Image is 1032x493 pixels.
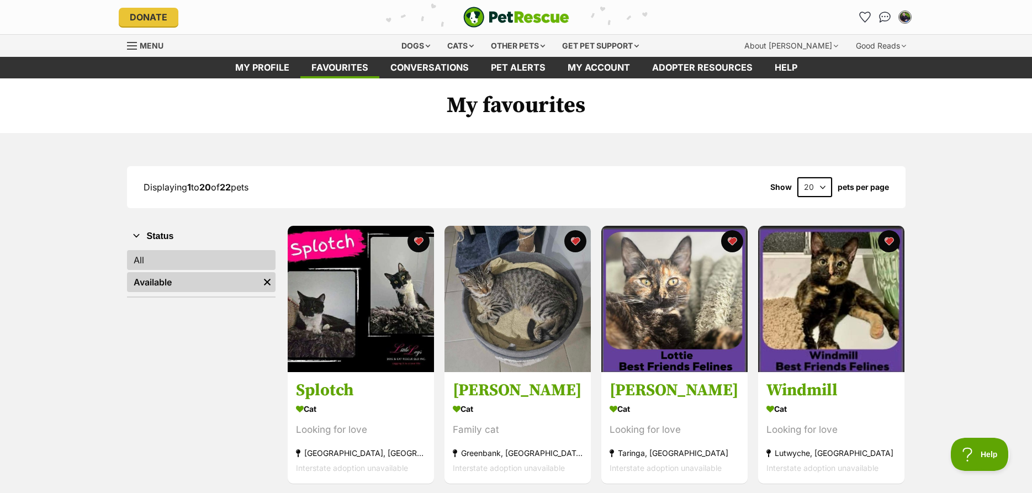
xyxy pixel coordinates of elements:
[601,372,748,484] a: [PERSON_NAME] Cat Looking for love Taringa, [GEOGRAPHIC_DATA] Interstate adoption unavailable fav...
[601,226,748,372] img: Lottie
[144,182,248,193] span: Displaying to of pets
[119,8,178,26] a: Donate
[453,446,583,461] div: Greenbank, [GEOGRAPHIC_DATA]
[444,226,591,372] img: Frankie
[394,35,438,57] div: Dogs
[407,230,430,252] button: favourite
[127,229,276,243] button: Status
[224,57,300,78] a: My profile
[288,226,434,372] img: Splotch
[896,8,914,26] button: My account
[453,464,565,473] span: Interstate adoption unavailable
[610,380,739,401] h3: [PERSON_NAME]
[766,446,896,461] div: Lutwyche, [GEOGRAPHIC_DATA]
[856,8,914,26] ul: Account quick links
[876,8,894,26] a: Conversations
[288,372,434,484] a: Splotch Cat Looking for love [GEOGRAPHIC_DATA], [GEOGRAPHIC_DATA] Interstate adoption unavailable...
[641,57,764,78] a: Adopter resources
[296,423,426,438] div: Looking for love
[564,230,586,252] button: favourite
[440,35,481,57] div: Cats
[764,57,808,78] a: Help
[610,446,739,461] div: Taringa, [GEOGRAPHIC_DATA]
[463,7,569,28] a: PetRescue
[379,57,480,78] a: conversations
[480,57,557,78] a: Pet alerts
[453,401,583,417] div: Cat
[766,423,896,438] div: Looking for love
[259,272,276,292] a: Remove filter
[463,7,569,28] img: logo-e224e6f780fb5917bec1dbf3a21bbac754714ae5b6737aabdf751b685950b380.svg
[127,272,259,292] a: Available
[296,464,408,473] span: Interstate adoption unavailable
[483,35,553,57] div: Other pets
[140,41,163,50] span: Menu
[300,57,379,78] a: Favourites
[557,57,641,78] a: My account
[737,35,846,57] div: About [PERSON_NAME]
[770,183,792,192] span: Show
[758,226,904,372] img: Windmill
[610,464,722,473] span: Interstate adoption unavailable
[951,438,1010,471] iframe: Help Scout Beacon - Open
[878,230,900,252] button: favourite
[554,35,647,57] div: Get pet support
[766,380,896,401] h3: Windmill
[899,12,911,23] img: Maree Gray profile pic
[296,380,426,401] h3: Splotch
[766,401,896,417] div: Cat
[296,401,426,417] div: Cat
[127,35,171,55] a: Menu
[856,8,874,26] a: Favourites
[610,423,739,438] div: Looking for love
[453,423,583,438] div: Family cat
[444,372,591,484] a: [PERSON_NAME] Cat Family cat Greenbank, [GEOGRAPHIC_DATA] Interstate adoption unavailable favourite
[721,230,743,252] button: favourite
[453,380,583,401] h3: [PERSON_NAME]
[127,248,276,296] div: Status
[220,182,231,193] strong: 22
[838,183,889,192] label: pets per page
[296,446,426,461] div: [GEOGRAPHIC_DATA], [GEOGRAPHIC_DATA]
[127,250,276,270] a: All
[766,464,878,473] span: Interstate adoption unavailable
[199,182,211,193] strong: 20
[610,401,739,417] div: Cat
[187,182,191,193] strong: 1
[758,372,904,484] a: Windmill Cat Looking for love Lutwyche, [GEOGRAPHIC_DATA] Interstate adoption unavailable favourite
[879,12,891,23] img: chat-41dd97257d64d25036548639549fe6c8038ab92f7586957e7f3b1b290dea8141.svg
[848,35,914,57] div: Good Reads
